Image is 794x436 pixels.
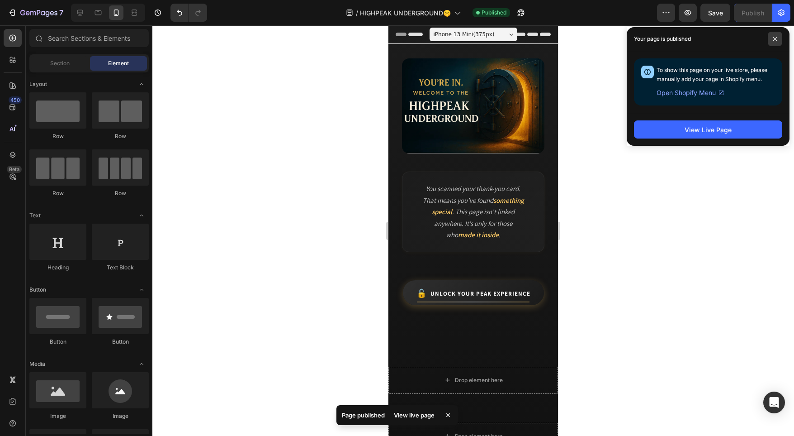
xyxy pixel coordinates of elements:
[9,96,22,104] div: 450
[29,360,45,368] span: Media
[92,412,149,420] div: Image
[356,8,358,18] span: /
[708,9,723,17] span: Save
[734,4,772,22] button: Publish
[29,189,86,197] div: Row
[763,392,785,413] div: Open Intercom Messenger
[360,8,451,18] span: HIGHPEAK UNDERGROUND🤫
[134,283,149,297] span: Toggle open
[685,125,732,134] div: View Live Page
[657,67,767,82] span: To show this page on your live store, please manually add your page in Shopify menu.
[482,9,506,17] span: Published
[29,132,86,140] div: Row
[342,411,385,420] p: Page published
[29,211,41,220] span: Text
[4,4,67,22] button: 7
[170,4,207,22] div: Undo/Redo
[388,25,558,436] iframe: Design area
[29,80,47,88] span: Layout
[66,407,114,415] div: Drop element here
[742,8,764,18] div: Publish
[92,132,149,140] div: Row
[92,264,149,272] div: Text Block
[92,338,149,346] div: Button
[50,59,70,67] span: Section
[634,120,782,139] button: View Live Page
[134,77,149,91] span: Toggle open
[634,34,691,43] p: Your page is published
[29,29,149,47] input: Search Sections & Elements
[108,59,129,67] span: Element
[700,4,730,22] button: Save
[388,409,440,422] div: View live page
[92,189,149,197] div: Row
[134,208,149,223] span: Toggle open
[29,338,86,346] div: Button
[29,264,86,272] div: Heading
[134,357,149,371] span: Toggle open
[7,166,22,173] div: Beta
[657,87,716,98] span: Open Shopify Menu
[29,286,46,294] span: Button
[59,7,63,18] p: 7
[29,412,86,420] div: Image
